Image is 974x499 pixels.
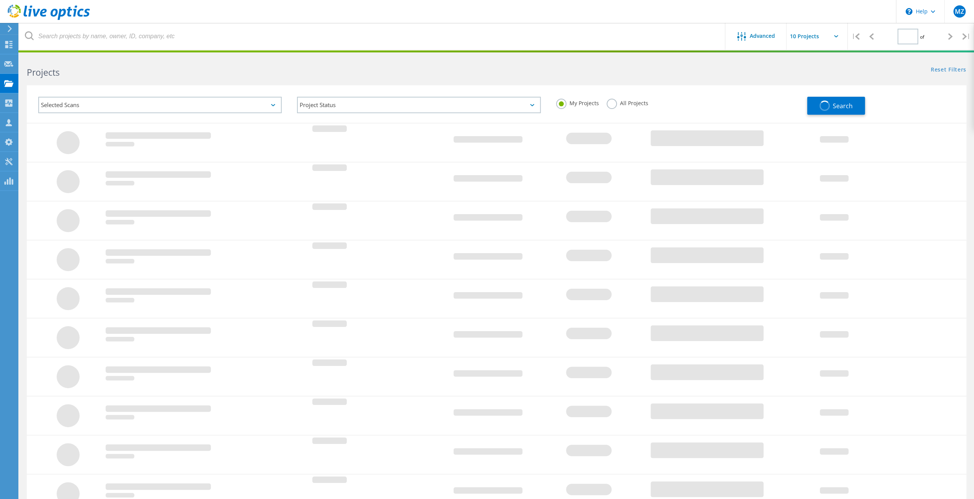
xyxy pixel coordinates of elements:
svg: \n [905,8,912,15]
input: Search projects by name, owner, ID, company, etc [19,23,726,50]
span: Advanced [750,33,775,39]
label: All Projects [607,99,648,106]
button: Search [807,97,865,115]
div: | [958,23,974,50]
b: Projects [27,66,60,78]
div: | [848,23,863,50]
span: Search [833,102,853,110]
div: Selected Scans [38,97,282,113]
div: Project Status [297,97,540,113]
span: MZ [954,8,964,15]
a: Reset Filters [931,67,966,73]
span: of [920,34,924,40]
a: Live Optics Dashboard [8,16,90,21]
label: My Projects [556,99,599,106]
